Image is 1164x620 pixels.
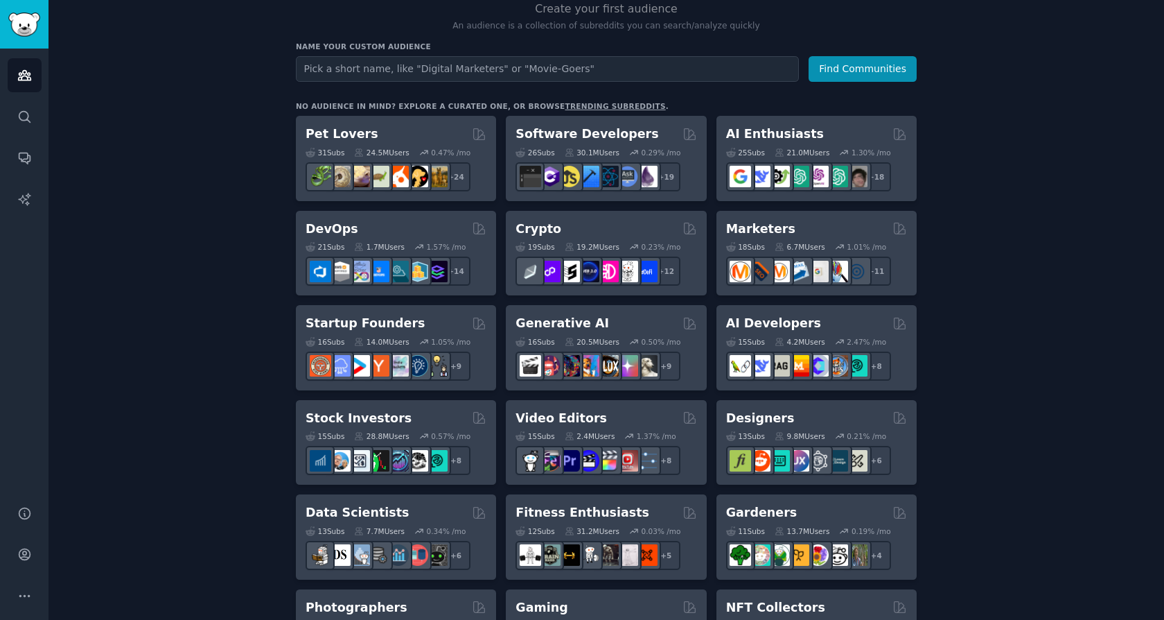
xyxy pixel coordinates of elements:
[730,450,751,472] img: typography
[726,526,765,536] div: 11 Sub s
[539,450,561,472] img: editors
[296,20,917,33] p: An audience is a collection of subreddits you can search/analyze quickly
[329,450,351,472] img: ValueInvesting
[520,261,541,282] img: ethfinance
[354,431,409,441] div: 28.8M Users
[862,541,891,570] div: + 4
[565,102,665,110] a: trending subreddits
[310,450,331,472] img: dividends
[726,148,765,157] div: 25 Sub s
[354,337,409,347] div: 14.0M Users
[306,315,425,332] h2: Startup Founders
[354,526,405,536] div: 7.7M Users
[296,56,799,82] input: Pick a short name, like "Digital Marketers" or "Movie-Goers"
[642,148,681,157] div: 0.29 % /mo
[807,261,829,282] img: googleads
[368,544,389,566] img: dataengineering
[597,544,619,566] img: fitness30plus
[726,337,765,347] div: 15 Sub s
[565,526,619,536] div: 31.2M Users
[349,355,370,377] img: startup
[827,261,848,282] img: MarketingResearch
[387,450,409,472] img: StocksAndTrading
[847,337,886,347] div: 2.47 % /mo
[431,148,470,157] div: 0.47 % /mo
[578,450,599,472] img: VideoEditors
[768,355,790,377] img: Rag
[846,544,867,566] img: GardenersWorld
[749,166,770,187] img: DeepSeek
[515,410,607,427] h2: Video Editors
[441,446,470,475] div: + 8
[846,261,867,282] img: OnlineMarketing
[636,450,658,472] img: postproduction
[726,221,795,238] h2: Marketers
[310,166,331,187] img: herpetology
[296,101,669,111] div: No audience in mind? Explore a curated one, or browse .
[597,450,619,472] img: finalcutpro
[354,148,409,157] div: 24.5M Users
[578,166,599,187] img: iOSProgramming
[642,526,681,536] div: 0.03 % /mo
[768,166,790,187] img: AItoolsCatalog
[306,242,344,252] div: 21 Sub s
[730,166,751,187] img: GoogleGeminiAI
[726,315,821,332] h2: AI Developers
[306,221,358,238] h2: DevOps
[636,544,658,566] img: personaltraining
[807,166,829,187] img: OpenAIDev
[617,544,638,566] img: physicaltherapy
[775,337,825,347] div: 4.2M Users
[788,544,809,566] img: GardeningUK
[775,431,825,441] div: 9.8M Users
[426,261,448,282] img: PlatformEngineers
[387,261,409,282] img: platformengineering
[427,242,466,252] div: 1.57 % /mo
[426,166,448,187] img: dogbreed
[597,261,619,282] img: defiblockchain
[726,599,825,617] h2: NFT Collectors
[788,261,809,282] img: Emailmarketing
[726,504,797,522] h2: Gardeners
[407,544,428,566] img: datasets
[431,431,470,441] div: 0.57 % /mo
[807,355,829,377] img: OpenSourceAI
[565,242,619,252] div: 19.2M Users
[310,544,331,566] img: MachineLearning
[852,526,891,536] div: 0.19 % /mo
[520,355,541,377] img: aivideo
[310,261,331,282] img: azuredevops
[515,431,554,441] div: 15 Sub s
[368,355,389,377] img: ycombinator
[520,166,541,187] img: software
[726,431,765,441] div: 13 Sub s
[520,450,541,472] img: gopro
[642,242,681,252] div: 0.23 % /mo
[520,544,541,566] img: GYM
[349,544,370,566] img: statistics
[349,450,370,472] img: Forex
[426,544,448,566] img: data
[768,544,790,566] img: SavageGarden
[387,544,409,566] img: analytics
[558,450,580,472] img: premiere
[617,166,638,187] img: AskComputerScience
[441,352,470,381] div: + 9
[306,504,409,522] h2: Data Scientists
[578,544,599,566] img: weightroom
[807,450,829,472] img: userexperience
[749,544,770,566] img: succulents
[515,599,567,617] h2: Gaming
[726,410,795,427] h2: Designers
[8,12,40,37] img: GummySearch logo
[407,355,428,377] img: Entrepreneurship
[368,450,389,472] img: Trading
[847,431,886,441] div: 0.21 % /mo
[827,166,848,187] img: chatgpt_prompts_
[846,355,867,377] img: AIDevelopersSociety
[306,148,344,157] div: 31 Sub s
[768,450,790,472] img: UI_Design
[407,261,428,282] img: aws_cdk
[827,450,848,472] img: learndesign
[515,526,554,536] div: 12 Sub s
